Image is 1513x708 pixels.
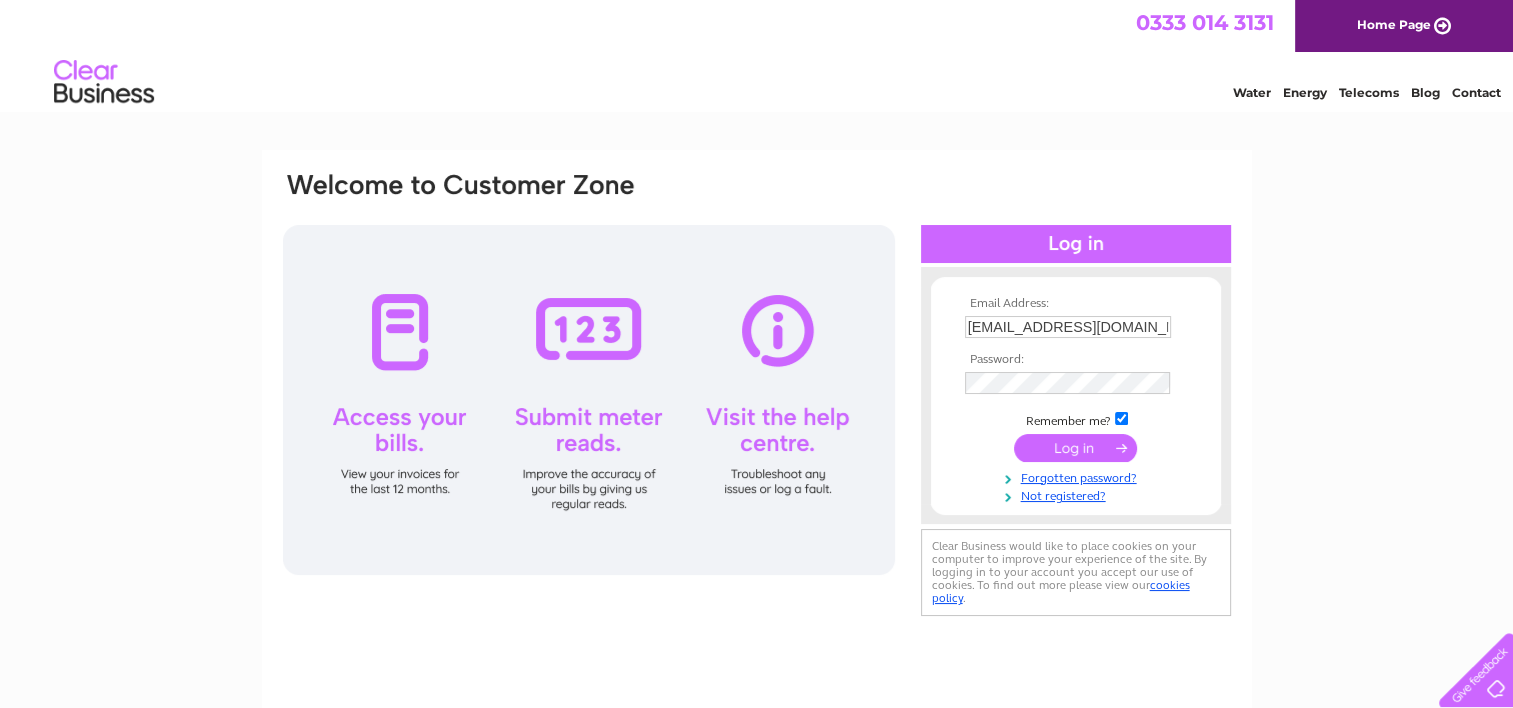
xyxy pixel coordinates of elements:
th: Password: [960,353,1192,367]
a: Water [1233,85,1271,100]
input: Submit [1014,434,1137,462]
a: 0333 014 3131 [1136,10,1274,35]
a: Not registered? [965,485,1192,504]
a: Blog [1411,85,1440,100]
th: Email Address: [960,297,1192,311]
td: Remember me? [960,409,1192,429]
a: Forgotten password? [965,467,1192,486]
img: logo.png [53,52,155,113]
a: Telecoms [1339,85,1399,100]
div: Clear Business is a trading name of Verastar Limited (registered in [GEOGRAPHIC_DATA] No. 3667643... [285,11,1230,97]
a: Contact [1452,85,1501,100]
div: Clear Business would like to place cookies on your computer to improve your experience of the sit... [921,529,1231,616]
a: Energy [1283,85,1327,100]
a: cookies policy [932,578,1190,605]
